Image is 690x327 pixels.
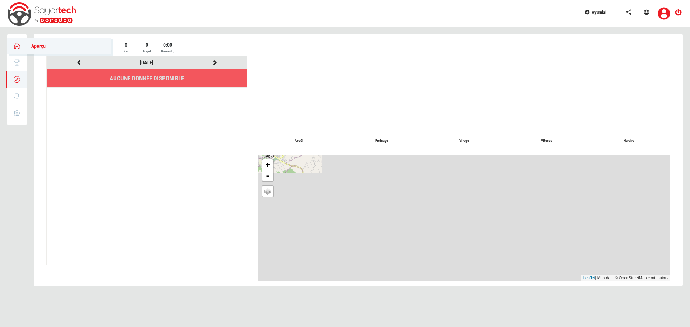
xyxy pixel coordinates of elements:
div: 0 [116,41,136,48]
p: Horaire [588,138,670,144]
div: Km [116,48,136,54]
span: Aperçu [24,43,46,49]
a: Layers [262,186,273,197]
a: Zoom out [262,170,273,181]
div: | Map data © OpenStreetMap contributors [581,275,670,281]
span: Hyundai [592,10,606,15]
li: Aucune donnée disponible [47,69,247,88]
p: Virage [423,138,505,144]
a: [DATE] [140,60,153,65]
p: Accél [258,138,340,144]
a: Aperçu [7,38,111,54]
a: Leaflet [583,276,595,280]
div: Trajet [137,48,157,54]
div: Durée (h) [158,48,178,54]
p: Freinage [340,138,423,144]
a: Zoom in [262,159,273,170]
div: 0 [137,41,157,48]
div: 0:00 [158,41,178,48]
p: Vitesse [505,138,588,144]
